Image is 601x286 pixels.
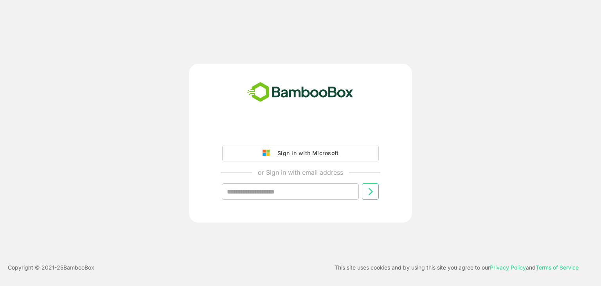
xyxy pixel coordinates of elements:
[490,264,526,271] a: Privacy Policy
[243,80,358,105] img: bamboobox
[274,148,338,158] div: Sign in with Microsoft
[335,263,579,272] p: This site uses cookies and by using this site you agree to our and
[258,168,343,177] p: or Sign in with email address
[218,123,383,140] iframe: Sign in with Google Button
[263,150,274,157] img: google
[536,264,579,271] a: Terms of Service
[8,263,94,272] p: Copyright © 2021- 25 BambooBox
